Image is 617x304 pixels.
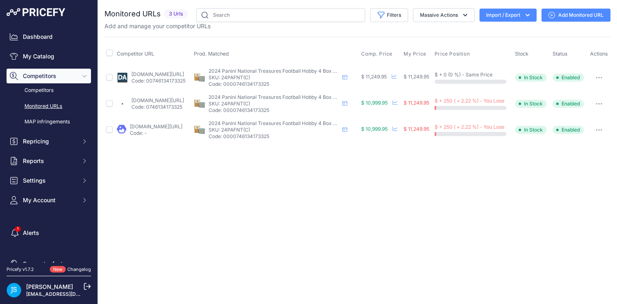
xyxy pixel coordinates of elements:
[404,51,426,57] span: My Price
[23,137,76,145] span: Repricing
[7,226,91,240] a: Alerts
[130,130,182,136] p: Code: -
[209,120,345,126] span: 2024 Panini National Treasures Football Hobby 4 Box Case
[553,126,584,134] span: Enabled
[590,51,608,57] span: Actions
[542,9,610,22] a: Add Monitored URL
[23,177,76,185] span: Settings
[67,266,91,272] a: Changelog
[209,101,339,107] p: SKU: 24PAFNT(C)
[7,193,91,208] button: My Account
[515,51,528,57] span: Stock
[104,8,161,20] h2: Monitored URLs
[361,51,394,57] button: Comp. Price
[7,49,91,64] a: My Catalog
[23,157,76,165] span: Reports
[131,71,184,77] a: [DOMAIN_NAME][URL]
[7,8,65,16] img: Pricefy Logo
[117,51,154,57] span: Competitor URL
[553,51,568,57] span: Status
[7,173,91,188] button: Settings
[209,127,339,133] p: SKU: 24PAFNT(C)
[7,69,91,83] button: Competitors
[404,51,428,57] button: My Price
[23,72,76,80] span: Competitors
[553,74,584,82] span: Enabled
[50,266,66,273] span: New
[104,22,211,30] p: Add and manage your competitor URLs
[553,100,584,108] span: Enabled
[26,291,111,297] a: [EMAIL_ADDRESS][DOMAIN_NAME]
[435,72,493,78] span: $ + 0 (0 %) - Same Price
[164,9,188,19] span: 3 Urls
[131,104,184,110] p: Code: 0746134173325
[7,257,91,271] a: Suggest a feature
[435,51,470,57] span: Price Position
[209,133,339,140] p: Code: 0000746134173325
[196,8,365,22] input: Search
[404,74,429,80] span: $ 11,249.95
[7,115,91,129] a: MAP infringements
[361,74,387,80] span: $ 11,249.95
[209,94,345,100] span: 2024 Panini National Treasures Football Hobby 4 Box Case
[209,74,339,81] p: SKU: 24PAFNT(C)
[209,68,345,74] span: 2024 Panini National Treasures Football Hobby 4 Box Case
[370,8,408,22] button: Filters
[7,29,91,44] a: Dashboard
[130,123,182,130] a: [DOMAIN_NAME][URL]
[435,98,504,104] span: $ + 250 ( + 2.22 %) - You Lose
[209,81,339,87] p: Code: 0000746134173325
[479,9,537,22] button: Import / Export
[7,83,91,98] a: Competitors
[7,134,91,149] button: Repricing
[7,266,34,273] div: Pricefy v1.7.2
[515,126,547,134] span: In Stock
[209,107,339,114] p: Code: 0000746134173325
[413,8,475,22] button: Massive Actions
[7,99,91,114] a: Monitored URLs
[194,51,229,57] span: Prod. Matched
[515,100,547,108] span: In Stock
[23,196,76,204] span: My Account
[404,126,429,132] span: $ 11,249.95
[361,126,388,132] span: $ 10,999.95
[435,51,471,57] button: Price Position
[131,97,184,103] a: [DOMAIN_NAME][URL]
[131,78,186,84] p: Code: 00746134173325
[435,124,504,130] span: $ + 250 ( + 2.22 %) - You Lose
[361,100,388,106] span: $ 10,999.95
[7,29,91,271] nav: Sidebar
[515,74,547,82] span: In Stock
[26,283,73,290] a: [PERSON_NAME]
[7,154,91,168] button: Reports
[361,51,393,57] span: Comp. Price
[404,100,429,106] span: $ 11,249.95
